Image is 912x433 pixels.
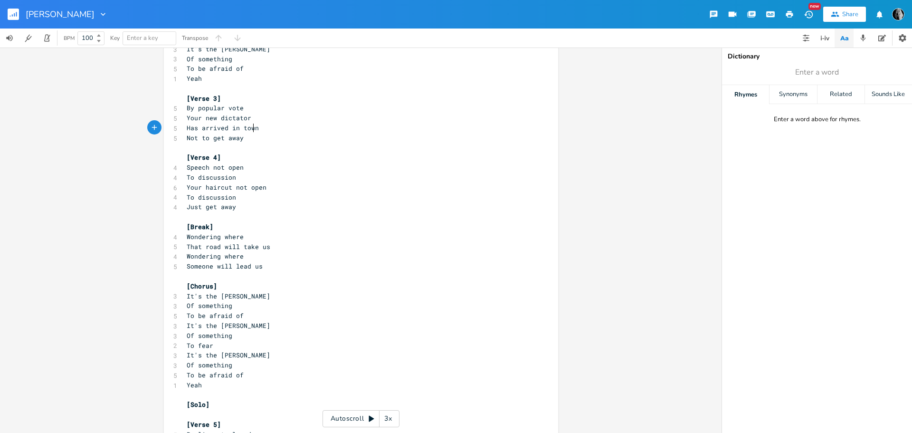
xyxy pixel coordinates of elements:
span: [Verse 4] [187,153,221,162]
div: Key [110,35,120,41]
div: 3x [380,410,397,427]
span: Your haircut not open [187,183,266,192]
span: [Break] [187,222,213,231]
span: Speech not open [187,163,244,172]
span: That road will take us [187,242,270,251]
span: To be afraid of [187,311,244,320]
button: New [799,6,818,23]
span: [Chorus] [187,282,217,290]
span: It's the [PERSON_NAME] [187,351,270,359]
span: Enter a key [127,34,158,42]
span: By popular vote [187,104,244,112]
span: To be afraid of [187,64,244,73]
div: Autoscroll [323,410,399,427]
span: Yeah [187,381,202,389]
div: New [808,3,821,10]
div: Synonyms [769,85,817,104]
span: Has arrived in town [187,124,259,132]
span: Your new dictator [187,114,251,122]
span: Just get away [187,202,236,211]
span: It's the [PERSON_NAME] [187,321,270,330]
div: BPM [64,36,75,41]
div: Transpose [182,35,208,41]
span: It's the [PERSON_NAME] [187,45,270,53]
span: Of something [187,301,232,310]
span: To discussion [187,193,236,202]
span: Of something [187,55,232,63]
span: Of something [187,331,232,340]
span: Enter a word [795,67,839,78]
span: It's the [PERSON_NAME] [187,292,270,300]
span: [Verse 5] [187,420,221,429]
button: Share [823,7,866,22]
span: Wondering where [187,232,244,241]
div: Share [842,10,858,19]
div: Sounds Like [865,85,912,104]
div: Rhymes [722,85,769,104]
div: Related [817,85,864,104]
span: Of something [187,361,232,369]
div: Dictionary [728,53,906,60]
span: Not to get away [187,134,244,142]
span: [PERSON_NAME] [26,10,95,19]
span: [Solo] [187,400,209,409]
div: Enter a word above for rhymes. [774,115,861,124]
span: Wondering where [187,252,244,260]
span: [Verse 3] [187,94,221,103]
span: To fear [187,341,213,350]
span: To be afraid of [187,371,244,379]
span: Someone will lead us [187,262,263,270]
span: Yeah [187,74,202,83]
span: To discussion [187,173,236,182]
img: RTW72 [892,8,904,20]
